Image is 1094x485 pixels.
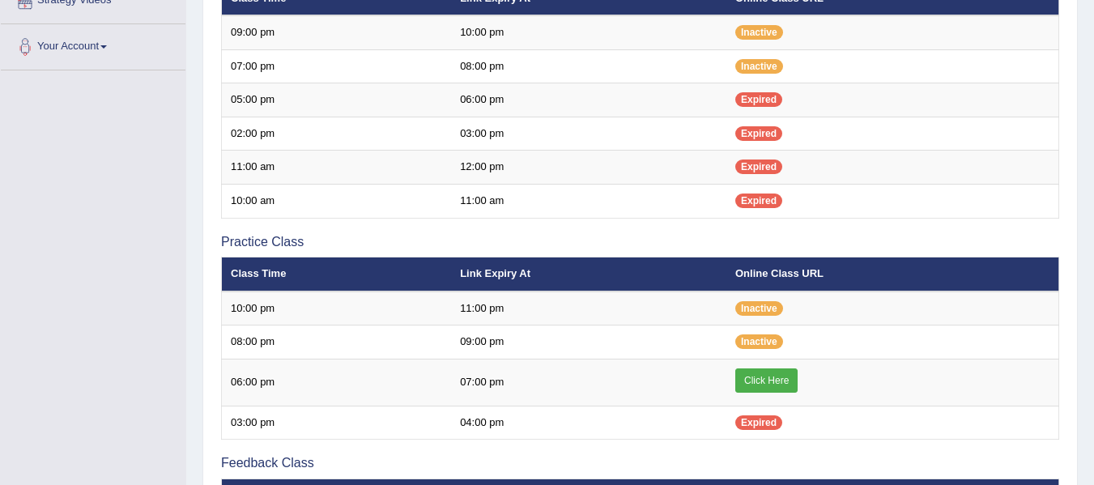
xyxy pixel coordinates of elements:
th: Class Time [222,257,452,291]
td: 10:00 pm [222,291,452,325]
span: Expired [735,194,782,208]
span: Inactive [735,301,783,316]
td: 02:00 pm [222,117,452,151]
a: Click Here [735,368,798,393]
span: Expired [735,160,782,174]
td: 08:00 pm [451,49,726,83]
h3: Feedback Class [221,456,1059,470]
td: 08:00 pm [222,325,452,359]
td: 10:00 pm [451,15,726,49]
td: 11:00 am [222,151,452,185]
h3: Practice Class [221,235,1059,249]
span: Expired [735,126,782,141]
td: 07:00 pm [222,49,452,83]
span: Expired [735,415,782,430]
span: Inactive [735,59,783,74]
a: Your Account [1,24,185,65]
th: Link Expiry At [451,257,726,291]
td: 06:00 pm [222,359,452,406]
th: Online Class URL [726,257,1059,291]
td: 09:00 pm [451,325,726,359]
span: Inactive [735,25,783,40]
span: Inactive [735,334,783,349]
td: 03:00 pm [451,117,726,151]
td: 03:00 pm [222,406,452,440]
td: 11:00 am [451,185,726,219]
td: 05:00 pm [222,83,452,117]
td: 12:00 pm [451,151,726,185]
span: Expired [735,92,782,107]
td: 07:00 pm [451,359,726,406]
td: 11:00 pm [451,291,726,325]
td: 10:00 am [222,185,452,219]
td: 09:00 pm [222,15,452,49]
td: 06:00 pm [451,83,726,117]
td: 04:00 pm [451,406,726,440]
